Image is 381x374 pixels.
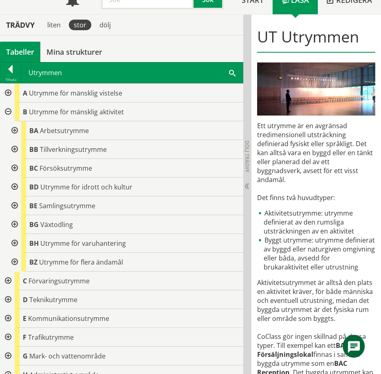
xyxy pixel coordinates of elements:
span: BE [29,201,37,210]
li: Aktivitetsutrymme: utrymme definierat av den rumsliga utsträckningen av en aktivitet [257,209,376,236]
span: E [23,314,26,323]
span: Sök i tabellen [229,68,236,77]
a: Mina strukturer [40,42,108,62]
div: liten [42,20,66,30]
div: Utrymmen [21,62,243,83]
img: utrymme.jpg [257,62,376,116]
span: Utrymme för idrott och kultur [40,183,132,191]
span: G [23,352,28,361]
span: BC [29,164,38,173]
div: Tillbaka [0,76,21,83]
span: Teknikutrymme [29,295,77,304]
div: stor [69,20,91,30]
span: Förvaringsutrymme [29,276,90,285]
span: Växtodling [40,220,73,229]
span: Utrymme för varuhantering [40,239,126,248]
h1: UT Utrymmen [257,27,376,53]
span: Arbetsutrymme [40,126,89,135]
li: Byggt utrymme: utrymme definierat av byggd eller naturgiven omgivning eller båda, avsedd för bruk... [257,236,376,272]
span: D [23,295,28,304]
span: BB [29,145,38,154]
span: Tillverkningsutrymme [40,145,107,154]
span: BA [29,126,38,135]
strong: BAD Försäljningslokal [257,341,350,359]
span: F [23,333,26,342]
div: dölj [95,20,116,30]
span: C [23,276,27,285]
span: BG [29,220,39,229]
span: B [23,107,27,116]
span: BZ [29,258,37,267]
span: Mark- och vattenområde [29,352,106,361]
span: Samlingsutrymme [39,201,95,210]
span: Försöksutrymme [40,164,92,173]
div: Trädvy [2,20,39,29]
span: BH [29,239,39,248]
span: A [23,89,27,98]
span: Utrymme för mänsklig aktivitet [29,107,124,116]
span: Kommunikationsutrymme [28,314,109,323]
span: BD [29,183,39,191]
span: Dölj trädvy [244,140,251,172]
span: Utrymme för flera ändamål [39,258,123,267]
span: Trafikutrymme [28,333,74,342]
span: Utrymme för mänsklig vistelse [29,89,122,98]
